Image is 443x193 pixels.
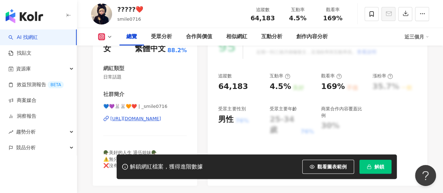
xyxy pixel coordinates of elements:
div: 169% [321,81,345,92]
div: 受眾主要年齡 [270,106,297,112]
a: 洞察報告 [8,113,36,120]
span: 競品分析 [16,140,36,156]
span: 趨勢分析 [16,124,36,140]
img: KOL Avatar [91,4,112,25]
span: 88.2% [167,47,187,54]
span: 🪖美好的人生 退伍姐妹🪖 ⚠️無分帳 僅此一帳⚠️ ❌沒有使用推特、交友軟體（受騙不負責）❌ ✉️✉️合作、代言、推廣私訊小盒子✉️✉️ [103,150,187,181]
div: 女 [103,43,111,54]
div: 相似網紅 [226,33,247,41]
span: 64,183 [250,14,275,22]
div: 互動率 [270,73,290,79]
a: 效益預測報告BETA [8,81,64,88]
span: 💙💜🐰🐰🧡❤️ | _smile0716 [103,103,187,110]
span: smile0716 [117,16,141,22]
div: 觀看率 [321,73,342,79]
div: 總覽 [126,33,137,41]
div: 4.5% [270,81,291,92]
div: 互動分析 [261,33,282,41]
img: logo [6,9,43,23]
a: 找貼文 [8,50,32,57]
div: 商業合作內容覆蓋比例 [321,106,366,118]
span: 觀看圖表範例 [317,164,347,170]
a: searchAI 找網紅 [8,34,38,41]
div: 社群簡介 [103,91,124,98]
div: 合作與價值 [186,33,212,41]
button: 觀看圖表範例 [302,160,354,174]
div: 漲粉率 [372,73,393,79]
span: 4.5% [289,15,306,22]
div: [URL][DOMAIN_NAME] [110,116,161,122]
div: 追蹤數 [249,6,276,13]
span: 日常話題 [103,74,187,80]
div: 受眾主要性別 [218,106,245,112]
span: 資源庫 [16,61,31,77]
div: ?????❤️ [117,5,143,14]
div: 近三個月 [404,31,429,42]
span: 解鎖 [374,164,384,170]
div: 受眾分析 [151,33,172,41]
div: 觀看率 [319,6,346,13]
div: 追蹤數 [218,73,232,79]
div: 創作內容分析 [296,33,328,41]
div: 男性 [218,114,234,125]
button: 解鎖 [359,160,392,174]
div: 解鎖網紅檔案，獲得進階數據 [130,163,203,171]
div: 64,183 [218,81,248,92]
div: 網紅類型 [103,65,124,72]
div: 互動率 [284,6,311,13]
a: [URL][DOMAIN_NAME] [103,116,187,122]
span: rise [8,130,13,135]
a: 商案媒合 [8,97,36,104]
div: 繁體中文 [135,43,166,54]
span: 169% [323,15,342,22]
